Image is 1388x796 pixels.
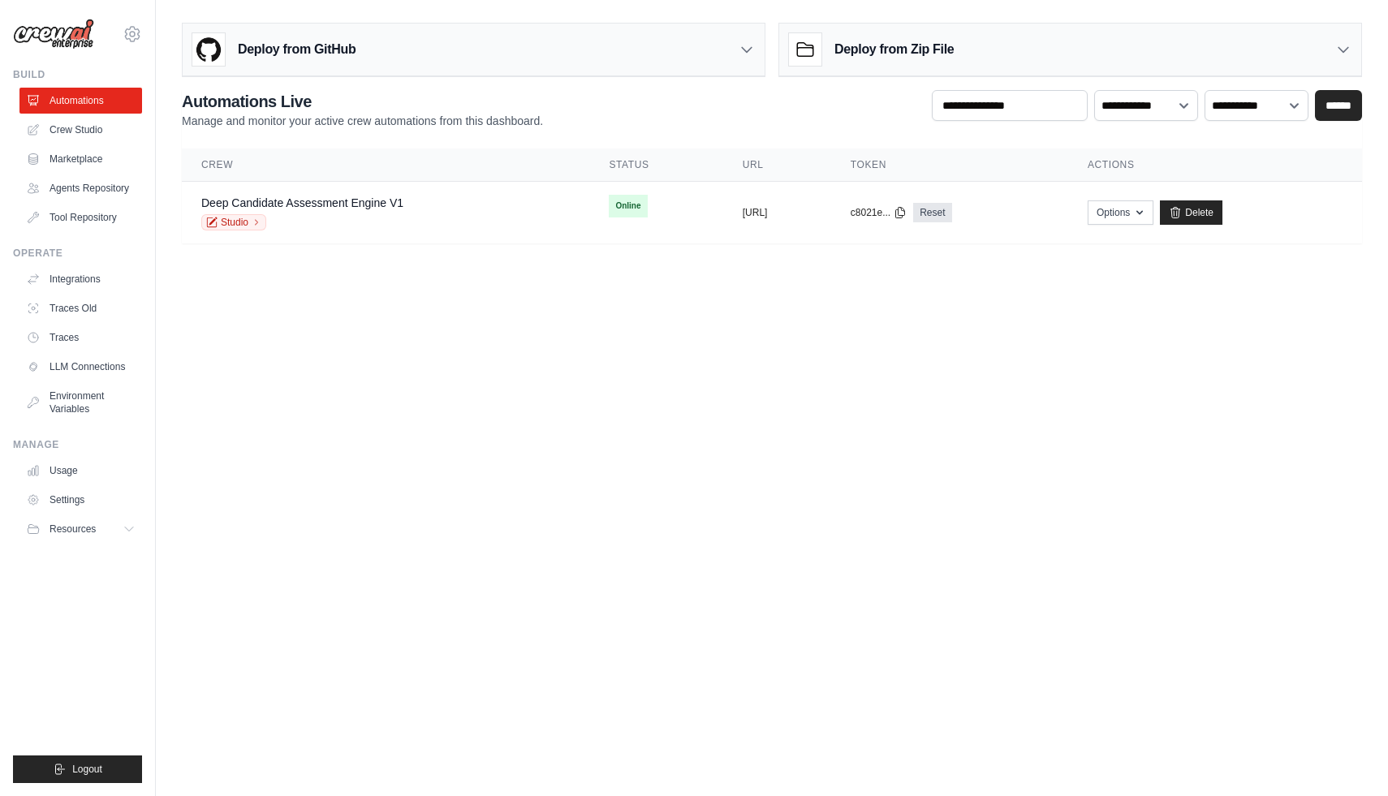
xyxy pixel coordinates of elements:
[851,206,907,219] button: c8021e...
[19,146,142,172] a: Marketplace
[19,204,142,230] a: Tool Repository
[1160,200,1222,225] a: Delete
[72,763,102,776] span: Logout
[1088,200,1153,225] button: Options
[609,195,647,217] span: Online
[201,196,403,209] a: Deep Candidate Assessment Engine V1
[19,117,142,143] a: Crew Studio
[201,214,266,230] a: Studio
[831,148,1068,182] th: Token
[13,438,142,451] div: Manage
[182,148,589,182] th: Crew
[13,247,142,260] div: Operate
[13,755,142,783] button: Logout
[19,266,142,292] a: Integrations
[13,68,142,81] div: Build
[238,40,356,59] h3: Deploy from GitHub
[1068,148,1362,182] th: Actions
[19,88,142,114] a: Automations
[913,203,951,222] a: Reset
[19,458,142,484] a: Usage
[50,523,96,536] span: Resources
[192,33,225,66] img: GitHub Logo
[19,325,142,351] a: Traces
[723,148,831,182] th: URL
[19,487,142,513] a: Settings
[589,148,722,182] th: Status
[19,383,142,422] a: Environment Variables
[19,354,142,380] a: LLM Connections
[19,175,142,201] a: Agents Repository
[182,113,543,129] p: Manage and monitor your active crew automations from this dashboard.
[834,40,954,59] h3: Deploy from Zip File
[13,19,94,49] img: Logo
[19,295,142,321] a: Traces Old
[182,90,543,113] h2: Automations Live
[19,516,142,542] button: Resources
